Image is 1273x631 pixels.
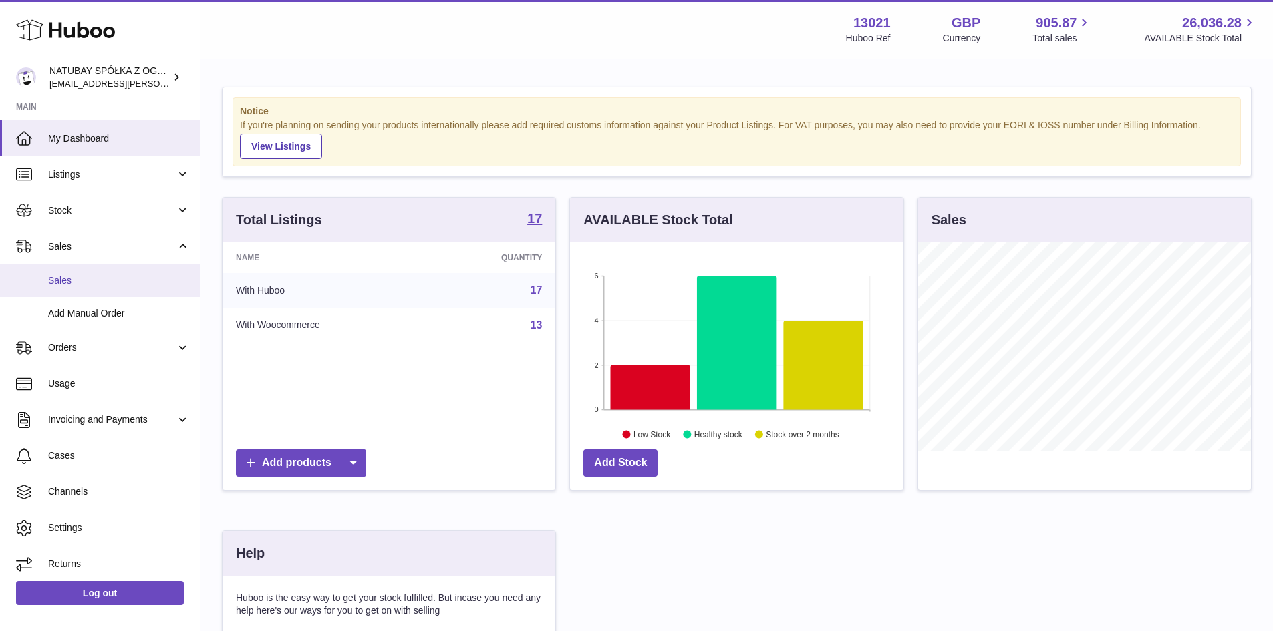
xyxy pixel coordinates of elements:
text: Stock over 2 months [766,429,839,439]
text: Healthy stock [694,429,743,439]
text: 0 [595,405,599,413]
span: Add Manual Order [48,307,190,320]
h3: Sales [932,211,966,229]
td: With Woocommerce [223,308,429,343]
td: With Huboo [223,273,429,308]
span: Channels [48,485,190,498]
h3: Help [236,544,265,562]
text: 2 [595,361,599,369]
span: 26,036.28 [1182,14,1242,32]
span: Total sales [1032,32,1092,45]
a: 13 [531,319,543,331]
img: kacper.antkowski@natubay.pl [16,67,36,87]
a: Add products [236,449,366,477]
text: 6 [595,272,599,280]
span: [EMAIL_ADDRESS][PERSON_NAME][DOMAIN_NAME] [49,78,268,89]
a: View Listings [240,134,322,159]
strong: Notice [240,105,1234,118]
text: 4 [595,317,599,325]
span: Sales [48,274,190,287]
strong: GBP [952,14,980,32]
strong: 13021 [853,14,891,32]
a: 17 [531,284,543,296]
a: Log out [16,581,184,605]
text: Low Stock [633,429,671,439]
div: Huboo Ref [846,32,891,45]
span: Invoicing and Payments [48,413,176,426]
div: Currency [943,32,981,45]
strong: 17 [527,212,542,225]
span: Settings [48,521,190,534]
p: Huboo is the easy way to get your stock fulfilled. But incase you need any help here's our ways f... [236,592,542,617]
span: My Dashboard [48,132,190,145]
span: Listings [48,168,176,181]
a: 26,036.28 AVAILABLE Stock Total [1144,14,1257,45]
span: Cases [48,449,190,462]
th: Quantity [429,242,555,273]
span: 905.87 [1036,14,1077,32]
span: Usage [48,377,190,390]
a: Add Stock [583,449,658,477]
a: 905.87 Total sales [1032,14,1092,45]
div: NATUBAY SPÓŁKA Z OGRANICZONĄ ODPOWIEDZIALNOŚCIĄ [49,65,170,90]
a: 17 [527,212,542,228]
th: Name [223,242,429,273]
h3: AVAILABLE Stock Total [583,211,732,229]
span: Returns [48,558,190,570]
span: AVAILABLE Stock Total [1144,32,1257,45]
span: Sales [48,240,176,253]
span: Orders [48,341,176,354]
div: If you're planning on sending your products internationally please add required customs informati... [240,119,1234,159]
h3: Total Listings [236,211,322,229]
span: Stock [48,204,176,217]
